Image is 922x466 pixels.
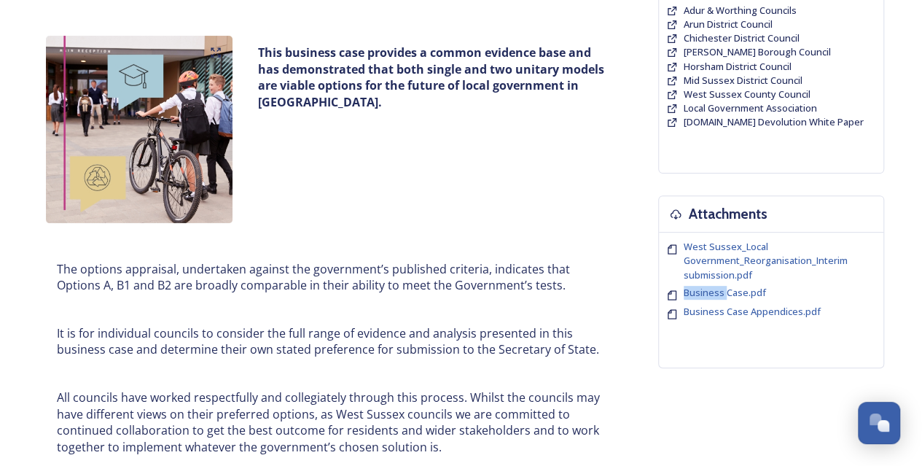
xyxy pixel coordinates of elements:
[684,286,766,299] span: Business Case.pdf
[684,45,831,58] span: [PERSON_NAME] Borough Council
[684,88,810,101] a: West Sussex County Council
[684,60,792,74] a: Horsham District Council
[684,18,773,31] a: Arun District Council
[684,240,848,281] span: West Sussex_Local Government_Reorganisation_Interim submission.pdf
[258,44,607,110] strong: This business case provides a common evidence base and has demonstrated that both single and two ...
[684,74,802,88] a: Mid Sussex District Council
[57,261,611,294] p: The options appraisal, undertaken against the government’s published criteria, indicates that Opt...
[684,60,792,73] span: Horsham District Council
[684,101,817,115] a: Local Government Association
[684,115,864,129] a: [DOMAIN_NAME] Devolution White Paper
[684,4,797,18] a: Adur & Worthing Councils
[684,101,817,114] span: Local Government Association
[57,389,611,456] p: All councils have worked respectfully and collegiately through this process. Whilst the councils ...
[684,45,831,59] a: [PERSON_NAME] Borough Council
[689,203,767,225] h3: Attachments
[684,115,864,128] span: [DOMAIN_NAME] Devolution White Paper
[858,402,900,444] button: Open Chat
[684,305,821,318] span: Business Case Appendices.pdf
[684,31,800,45] a: Chichester District Council
[684,31,800,44] span: Chichester District Council
[57,325,611,358] p: It is for individual councils to consider the full range of evidence and analysis presented in th...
